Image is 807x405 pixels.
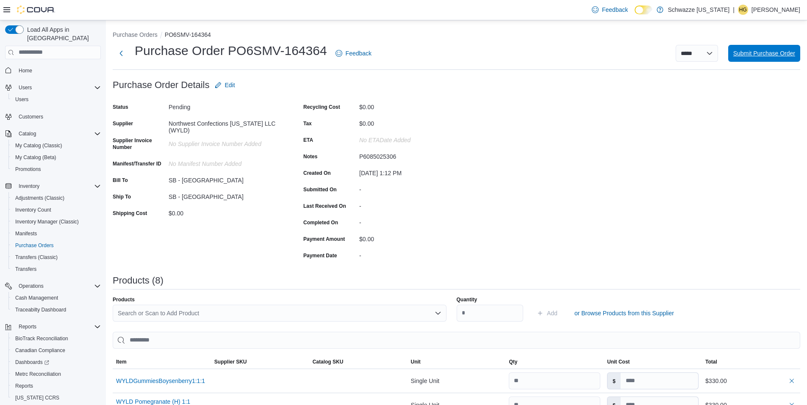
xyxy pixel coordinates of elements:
button: Metrc Reconciliation [8,368,104,380]
span: Purchase Orders [15,242,54,249]
div: SB - [GEOGRAPHIC_DATA] [169,190,282,200]
span: Total [705,358,717,365]
label: Shipping Cost [113,210,147,217]
div: $0.00 [359,232,473,242]
p: Schwazze [US_STATE] [668,5,729,15]
span: HG [739,5,747,15]
a: My Catalog (Beta) [12,152,60,163]
span: Metrc Reconciliation [12,369,101,379]
label: $ [607,373,621,389]
a: Home [15,66,36,76]
button: My Catalog (Classic) [8,140,104,152]
button: Users [15,83,35,93]
span: Purchase Orders [12,240,101,251]
span: Catalog [15,129,101,139]
div: P6085025306 [359,150,473,160]
a: Inventory Count [12,205,55,215]
span: Inventory Count [12,205,101,215]
button: Promotions [8,163,104,175]
button: Open list of options [435,310,441,317]
span: Unit Cost [607,358,630,365]
label: Tax [303,120,312,127]
span: Customers [19,113,43,120]
button: My Catalog (Beta) [8,152,104,163]
button: Cash Management [8,292,104,304]
button: Catalog [15,129,39,139]
button: Reports [8,380,104,392]
input: Dark Mode [635,6,652,14]
span: Cash Management [12,293,101,303]
span: Users [15,83,101,93]
span: Dashboards [12,357,101,367]
a: Feedback [588,1,631,18]
div: - [359,183,473,193]
span: Load All Apps in [GEOGRAPHIC_DATA] [24,25,101,42]
button: Adjustments (Classic) [8,192,104,204]
button: Purchase Orders [113,31,158,38]
span: BioTrack Reconciliation [12,333,101,344]
button: Reports [2,321,104,333]
span: Feedback [346,49,372,58]
div: $0.00 [169,207,282,217]
label: Payment Date [303,252,337,259]
a: Traceabilty Dashboard [12,305,69,315]
a: Customers [15,112,47,122]
label: Payment Amount [303,236,345,242]
span: Reports [12,381,101,391]
button: Total [702,355,800,369]
span: Edit [225,81,235,89]
h1: Purchase Order PO6SMV-164364 [135,42,327,59]
button: Catalog SKU [309,355,408,369]
span: Home [19,67,32,74]
span: Adjustments (Classic) [15,195,64,201]
div: No Manifest Number added [169,157,282,167]
span: Inventory Count [15,207,51,213]
span: Qty [509,358,517,365]
span: Submit Purchase Order [733,49,795,58]
span: Users [12,94,101,105]
button: Unit [408,355,506,369]
label: Quantity [457,296,477,303]
div: Single Unit [408,372,506,389]
span: Home [15,65,101,76]
button: Transfers [8,263,104,275]
button: Inventory [2,180,104,192]
button: Qty [505,355,604,369]
img: Cova [17,6,55,14]
a: Purchase Orders [12,240,57,251]
a: BioTrack Reconciliation [12,333,72,344]
button: Traceabilty Dashboard [8,304,104,316]
div: Northwest Confections [US_STATE] LLC (WYLD) [169,117,282,134]
a: Transfers (Classic) [12,252,61,262]
label: Created On [303,170,331,176]
div: Hunter Grundman [738,5,748,15]
button: Item [113,355,211,369]
span: Traceabilty Dashboard [15,306,66,313]
span: Operations [19,283,44,289]
a: Canadian Compliance [12,345,69,355]
label: Bill To [113,177,128,184]
div: - [359,199,473,209]
label: Status [113,104,128,110]
label: Products [113,296,135,303]
span: Promotions [15,166,41,173]
a: Transfers [12,264,40,274]
span: [US_STATE] CCRS [15,394,59,401]
span: Reports [15,383,33,389]
h3: Products (8) [113,276,164,286]
label: Ship To [113,193,131,200]
label: Manifest/Transfer ID [113,160,161,167]
button: Inventory Manager (Classic) [8,216,104,228]
button: Edit [211,77,238,94]
a: Promotions [12,164,44,174]
button: Catalog [2,128,104,140]
span: or Browse Products from this Supplier [574,309,674,317]
span: Metrc Reconciliation [15,371,61,377]
label: Supplier Invoice Number [113,137,165,151]
button: Operations [15,281,47,291]
div: SB - [GEOGRAPHIC_DATA] [169,174,282,184]
span: Catalog [19,130,36,137]
span: Canadian Compliance [15,347,65,354]
span: Traceabilty Dashboard [12,305,101,315]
